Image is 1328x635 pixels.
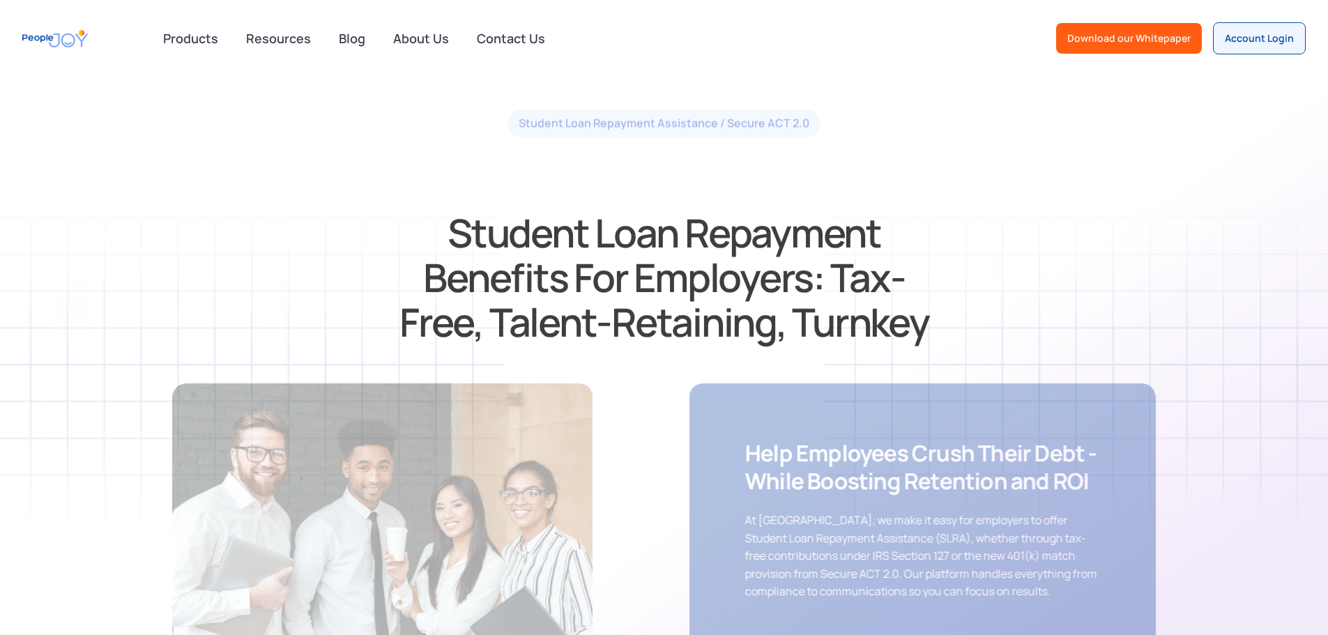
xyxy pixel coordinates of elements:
a: home [22,23,88,54]
div: Student Loan Repayment Assistance / Secure ACT 2.0 [519,114,809,131]
a: Contact Us [468,23,554,54]
a: About Us [385,23,457,54]
a: Blog [330,23,374,54]
a: Account Login [1213,22,1306,54]
div: Help Employees Crush Their Debt - While Boosting Retention and ROI [745,439,1100,495]
a: Download our Whitepaper [1056,23,1202,54]
div: At [GEOGRAPHIC_DATA], we make it easy for employers to offer Student Loan Repayment Assistance (S... [745,512,1100,601]
div: Account Login [1225,31,1294,45]
h1: Student Loan Repayment Benefits for Employers: Tax-Free, Talent-Retaining, Turnkey [397,211,932,344]
div: Download our Whitepaper [1067,31,1191,45]
a: Resources [238,23,319,54]
div: Products [155,24,227,52]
